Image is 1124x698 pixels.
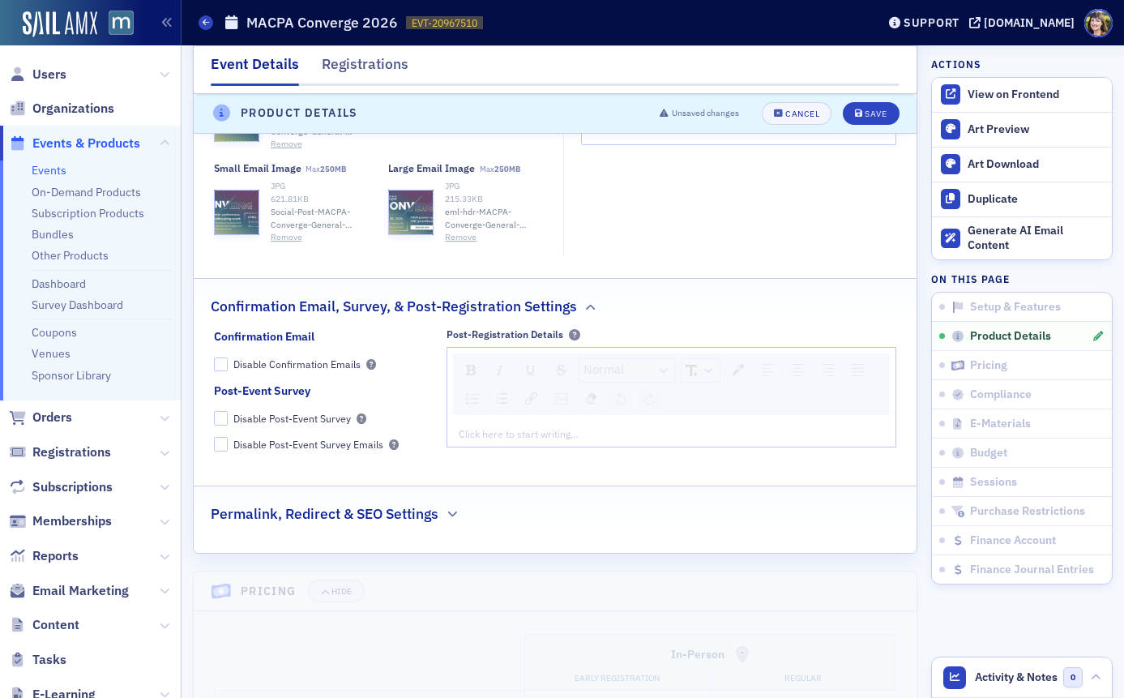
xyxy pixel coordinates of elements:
span: 0 [1063,667,1083,687]
div: rdw-dropdown [579,358,676,383]
span: Purchase Restrictions [970,504,1085,519]
a: On-Demand Products [32,185,141,199]
span: Users [32,66,66,84]
input: Disable Post-Event Survey [214,411,229,426]
a: Email Marketing [9,582,129,600]
div: Undo [609,388,632,410]
h1: MACPA Converge 2026 [246,13,398,32]
div: Duplicate [968,192,1104,207]
div: Disable Confirmation Emails [233,358,361,371]
div: rdw-color-picker [723,358,753,383]
div: rdw-textalign-control [753,358,873,383]
a: Subscription Products [32,206,144,221]
div: Event Details [211,54,299,86]
button: Remove [271,138,302,151]
span: Compliance [970,388,1032,402]
div: Ordered [491,388,513,409]
button: Generate AI Email Content [932,216,1112,260]
span: EVT-20967510 [412,16,477,30]
span: Orders [32,409,72,426]
span: Reports [32,547,79,565]
button: Remove [271,231,302,244]
span: Max [306,164,346,174]
a: Font Size [682,359,720,382]
h4: Pricing [241,583,297,600]
div: Large Email Image [388,162,475,174]
a: Bundles [32,227,74,242]
a: Art Preview [932,113,1112,147]
input: Disable Post-Event Survey Emails [214,437,229,452]
span: 250MB [320,164,346,174]
a: Sponsor Library [32,368,111,383]
h4: Actions [931,57,981,71]
div: Art Download [968,157,1104,172]
div: rdw-inline-control [457,358,576,383]
a: Art Download [932,147,1112,182]
div: [DOMAIN_NAME] [984,15,1075,30]
div: Link [519,388,543,410]
div: Hide [331,587,353,596]
a: Content [9,616,79,634]
a: View on Frontend [932,78,1112,112]
div: rdw-toolbar [453,353,890,415]
span: Content [32,616,79,634]
h2: Permalink, Redirect & SEO Settings [211,503,438,525]
h4: On this page [931,272,1113,286]
div: 215.33 KB [445,193,546,206]
div: JPG [445,180,546,193]
span: Pricing [970,358,1007,373]
a: Events & Products [9,135,140,152]
a: Venues [32,346,71,361]
span: Unsaved changes [672,107,739,120]
a: Subscriptions [9,478,113,496]
img: SailAMX [109,11,134,36]
span: Organizations [32,100,114,118]
span: Registrations [32,443,111,461]
span: eml-hdr-MACPA-Converge-General-Assets-2026.jpg [445,206,546,232]
div: Remove [579,388,603,410]
h4: In-Person [671,646,724,663]
a: Block Type [579,359,675,382]
button: Hide [308,580,365,602]
div: Disable Post-Event Survey [233,412,351,426]
div: rdw-remove-control [576,388,606,410]
a: Organizations [9,100,114,118]
div: rdw-list-control [457,388,516,410]
button: Cancel [762,102,831,125]
div: rdw-editor [459,426,884,441]
span: Sessions [970,475,1017,490]
span: Email Marketing [32,582,129,600]
a: Events [32,163,66,178]
div: Strikethrough [549,359,573,381]
span: Events & Products [32,135,140,152]
div: rdw-dropdown [681,358,720,383]
span: Memberships [32,512,112,530]
div: Art Preview [968,122,1104,137]
div: rdw-history-control [606,388,664,410]
button: Save [843,102,899,125]
button: Remove [445,231,477,244]
div: Image [549,388,573,410]
a: Registrations [9,443,111,461]
span: Budget [970,446,1007,460]
a: Dashboard [32,276,86,291]
th: Early Registration [524,669,710,691]
div: JPG [271,180,372,193]
span: Normal [583,361,624,379]
div: Redo [639,388,660,410]
div: rdw-link-control [516,388,546,410]
a: Survey Dashboard [32,298,123,312]
button: [DOMAIN_NAME] [969,17,1080,28]
div: rdw-wrapper [447,347,896,447]
img: SailAMX [23,11,97,37]
span: Activity & Notes [975,669,1058,686]
span: Product Details [970,329,1051,344]
span: Setup & Features [970,300,1061,315]
div: Underline [519,359,543,382]
h2: Confirmation Email, Survey, & Post-Registration Settings [211,296,577,317]
a: Orders [9,409,72,426]
div: Post-Event Survey [214,383,310,400]
div: Support [904,15,959,30]
div: Bold [460,359,481,381]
